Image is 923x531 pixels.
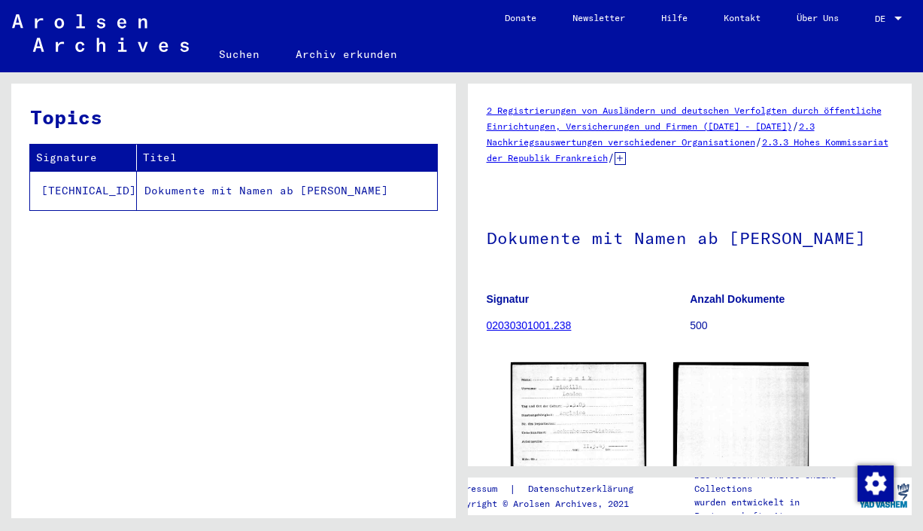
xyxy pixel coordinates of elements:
div: Zustimmung ändern [857,465,893,501]
p: Die Arolsen Archives Online-Collections [694,468,856,496]
span: DE [875,14,891,24]
span: / [792,119,799,133]
span: / [755,135,762,148]
span: / [608,151,615,164]
p: 500 [690,318,893,334]
a: 02030301001.238 [487,319,572,331]
a: Impressum [450,481,509,497]
td: Dokumente mit Namen ab [PERSON_NAME] [137,171,437,210]
img: Arolsen_neg.svg [12,14,189,52]
div: | [450,481,651,497]
p: Copyright © Arolsen Archives, 2021 [450,497,651,511]
a: Datenschutzerklärung [516,481,651,497]
a: Suchen [201,36,278,72]
th: Titel [137,145,437,171]
td: [TECHNICAL_ID] [30,171,137,210]
b: Signatur [487,293,530,305]
th: Signature [30,145,137,171]
a: Archiv erkunden [278,36,415,72]
a: 2 Registrierungen von Ausländern und deutschen Verfolgten durch öffentliche Einrichtungen, Versic... [487,105,882,132]
h3: Topics [30,102,436,132]
img: Zustimmung ändern [858,465,894,502]
p: wurden entwickelt in Partnerschaft mit [694,496,856,523]
h1: Dokumente mit Namen ab [PERSON_NAME] [487,203,894,270]
b: Anzahl Dokumente [690,293,785,305]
